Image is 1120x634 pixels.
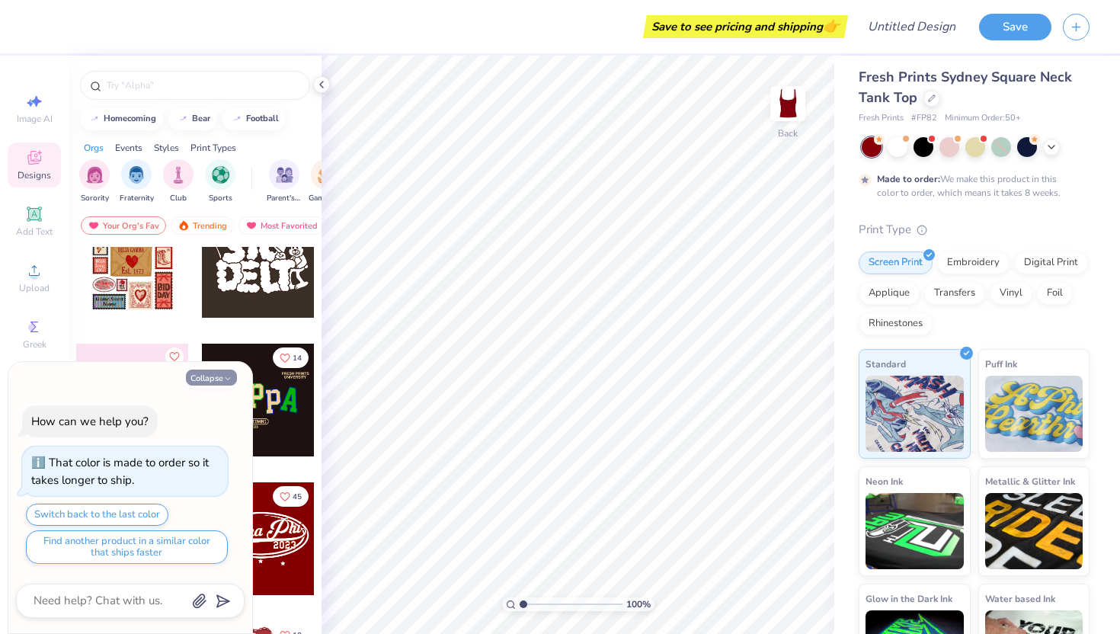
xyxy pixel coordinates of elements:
[86,166,104,184] img: Sorority Image
[985,493,1083,569] img: Metallic & Glitter Ink
[273,486,309,507] button: Like
[859,251,933,274] div: Screen Print
[985,591,1055,607] span: Water based Ink
[985,376,1083,452] img: Puff Ink
[212,166,229,184] img: Sports Image
[985,356,1017,372] span: Puff Ink
[866,591,952,607] span: Glow in the Dark Ink
[318,166,335,184] img: Game Day Image
[79,159,110,204] div: filter for Sorority
[170,166,187,184] img: Club Image
[866,376,964,452] img: Standard
[309,159,344,204] button: filter button
[31,414,149,429] div: How can we help you?
[778,126,798,140] div: Back
[178,220,190,231] img: trending.gif
[267,159,302,204] button: filter button
[309,159,344,204] div: filter for Game Day
[911,112,937,125] span: # FP82
[18,169,51,181] span: Designs
[1014,251,1088,274] div: Digital Print
[81,193,109,204] span: Sorority
[985,473,1075,489] span: Metallic & Glitter Ink
[84,141,104,155] div: Orgs
[859,312,933,335] div: Rhinestones
[222,107,286,130] button: football
[120,193,154,204] span: Fraternity
[186,370,237,386] button: Collapse
[866,356,906,372] span: Standard
[115,141,142,155] div: Events
[19,282,50,294] span: Upload
[105,78,300,93] input: Try "Alpha"
[231,114,243,123] img: trend_line.gif
[26,504,168,526] button: Switch back to the last color
[163,159,194,204] div: filter for Club
[81,216,166,235] div: Your Org's Fav
[88,220,100,231] img: most_fav.gif
[17,113,53,125] span: Image AI
[209,193,232,204] span: Sports
[293,493,302,501] span: 45
[877,173,940,185] strong: Made to order:
[859,68,1072,107] span: Fresh Prints Sydney Square Neck Tank Top
[859,112,904,125] span: Fresh Prints
[79,159,110,204] button: filter button
[859,282,920,305] div: Applique
[163,159,194,204] button: filter button
[626,597,651,611] span: 100 %
[128,166,145,184] img: Fraternity Image
[979,14,1051,40] button: Save
[88,114,101,123] img: trend_line.gif
[190,141,236,155] div: Print Types
[859,221,1090,239] div: Print Type
[866,493,964,569] img: Neon Ink
[293,354,302,362] span: 14
[937,251,1010,274] div: Embroidery
[866,473,903,489] span: Neon Ink
[16,226,53,238] span: Add Text
[23,338,46,351] span: Greek
[31,455,209,488] div: That color is made to order so it takes longer to ship.
[309,193,344,204] span: Game Day
[647,15,844,38] div: Save to see pricing and shipping
[877,172,1064,200] div: We make this product in this color to order, which means it takes 8 weeks.
[165,347,184,366] button: Like
[177,114,189,123] img: trend_line.gif
[192,114,210,123] div: bear
[823,17,840,35] span: 👉
[773,88,803,119] img: Back
[1037,282,1073,305] div: Foil
[170,193,187,204] span: Club
[945,112,1021,125] span: Minimum Order: 50 +
[205,159,235,204] div: filter for Sports
[120,159,154,204] button: filter button
[267,193,302,204] span: Parent's Weekend
[245,220,258,231] img: most_fav.gif
[154,141,179,155] div: Styles
[104,114,156,123] div: homecoming
[120,159,154,204] div: filter for Fraternity
[856,11,968,42] input: Untitled Design
[273,347,309,368] button: Like
[276,166,293,184] img: Parent's Weekend Image
[171,216,234,235] div: Trending
[26,530,228,564] button: Find another product in a similar color that ships faster
[924,282,985,305] div: Transfers
[267,159,302,204] div: filter for Parent's Weekend
[990,282,1032,305] div: Vinyl
[205,159,235,204] button: filter button
[168,107,217,130] button: bear
[238,216,325,235] div: Most Favorited
[246,114,279,123] div: football
[80,107,163,130] button: homecoming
